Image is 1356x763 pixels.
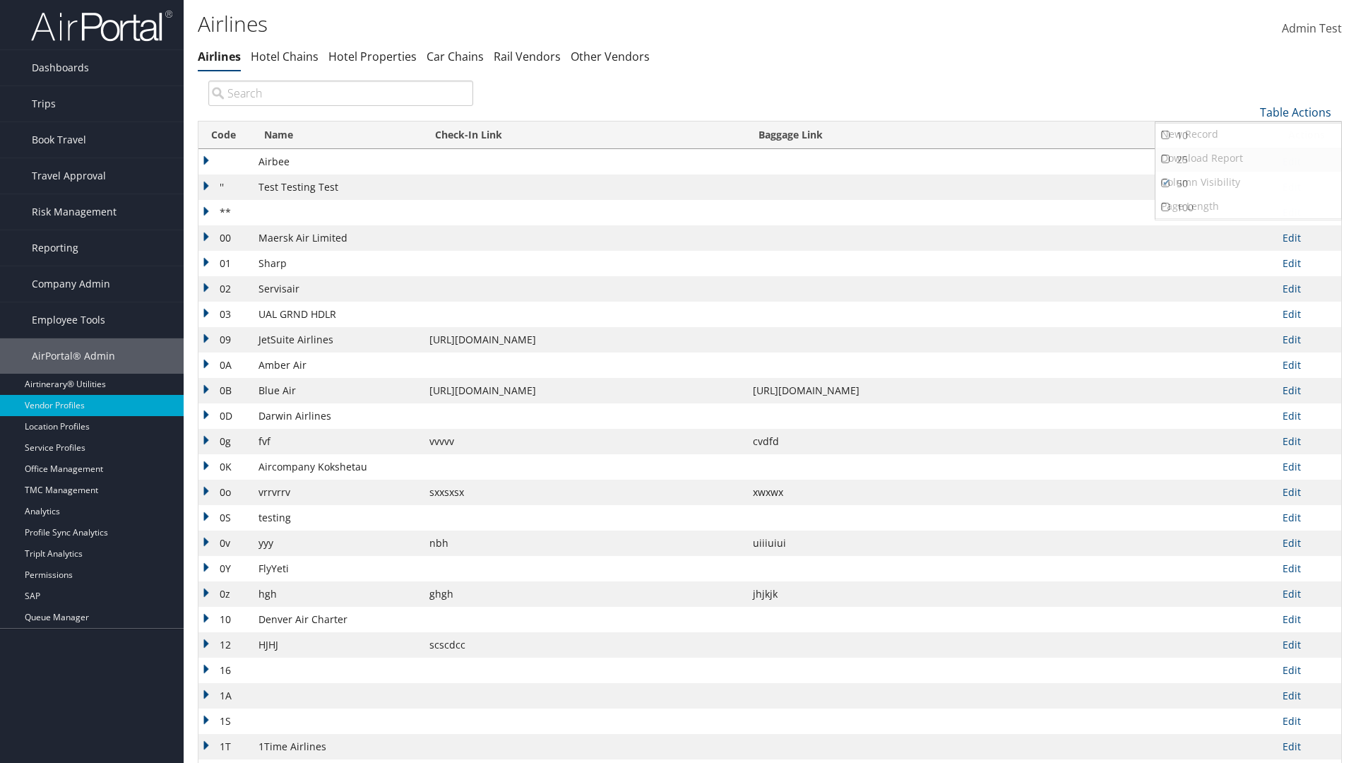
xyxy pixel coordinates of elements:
a: 10 [1155,124,1341,148]
span: Employee Tools [32,302,105,338]
img: airportal-logo.png [31,9,172,42]
span: Dashboards [32,50,89,85]
a: New Record [1155,122,1341,146]
span: Book Travel [32,122,86,158]
a: 100 [1155,196,1341,220]
span: Reporting [32,230,78,266]
span: Risk Management [32,194,117,230]
a: 25 [1155,148,1341,172]
span: Company Admin [32,266,110,302]
span: AirPortal® Admin [32,338,115,374]
span: Travel Approval [32,158,106,194]
span: Trips [32,86,56,122]
a: 50 [1155,172,1341,196]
